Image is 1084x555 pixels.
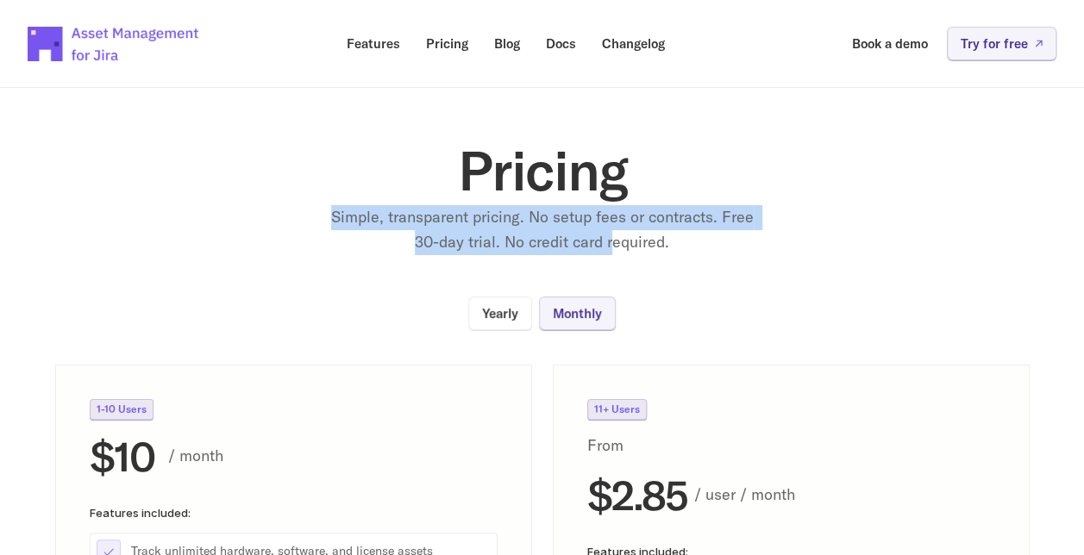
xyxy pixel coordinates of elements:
[335,27,412,60] a: Features
[347,37,400,50] p: Features
[426,37,468,50] p: Pricing
[90,433,154,479] h2: $10
[546,37,576,50] p: Docs
[97,404,147,415] p: 1-10 Users
[587,471,687,517] h2: $2.85
[852,37,928,50] p: Book a demo
[90,506,498,518] p: Features included:
[327,205,758,255] p: Simple, transparent pricing. No setup fees or contracts. Free 30-day trial. No credit card required.
[534,27,588,60] a: Docs
[168,444,498,469] p: / month
[482,307,518,320] p: Yearly
[947,27,1056,60] a: Try for free
[414,27,480,60] a: Pricing
[961,37,1028,50] p: Try for free
[840,27,940,60] a: Book a demo
[694,482,995,507] p: / user / month
[594,404,640,415] p: 11+ Users
[587,433,649,458] p: From
[197,143,887,198] h1: Pricing
[553,307,602,320] p: Monthly
[482,27,532,60] a: Blog
[590,27,677,60] a: Changelog
[494,37,520,50] p: Blog
[602,37,665,50] p: Changelog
